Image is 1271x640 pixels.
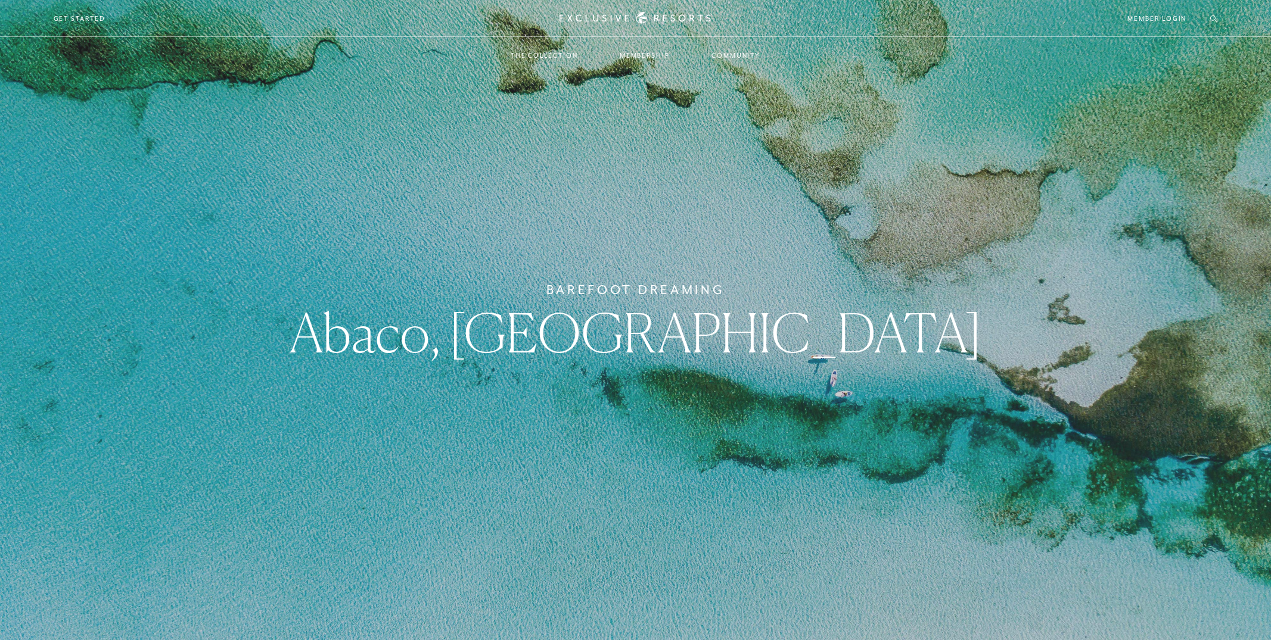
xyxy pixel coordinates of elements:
a: Membership [608,38,682,73]
span: Abaco, [GEOGRAPHIC_DATA] [290,300,982,365]
a: Community [700,38,772,73]
a: Get Started [54,13,105,24]
a: Member Login [1127,13,1186,24]
a: The Collection [499,38,590,73]
h6: Barefoot Dreaming [546,280,725,299]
